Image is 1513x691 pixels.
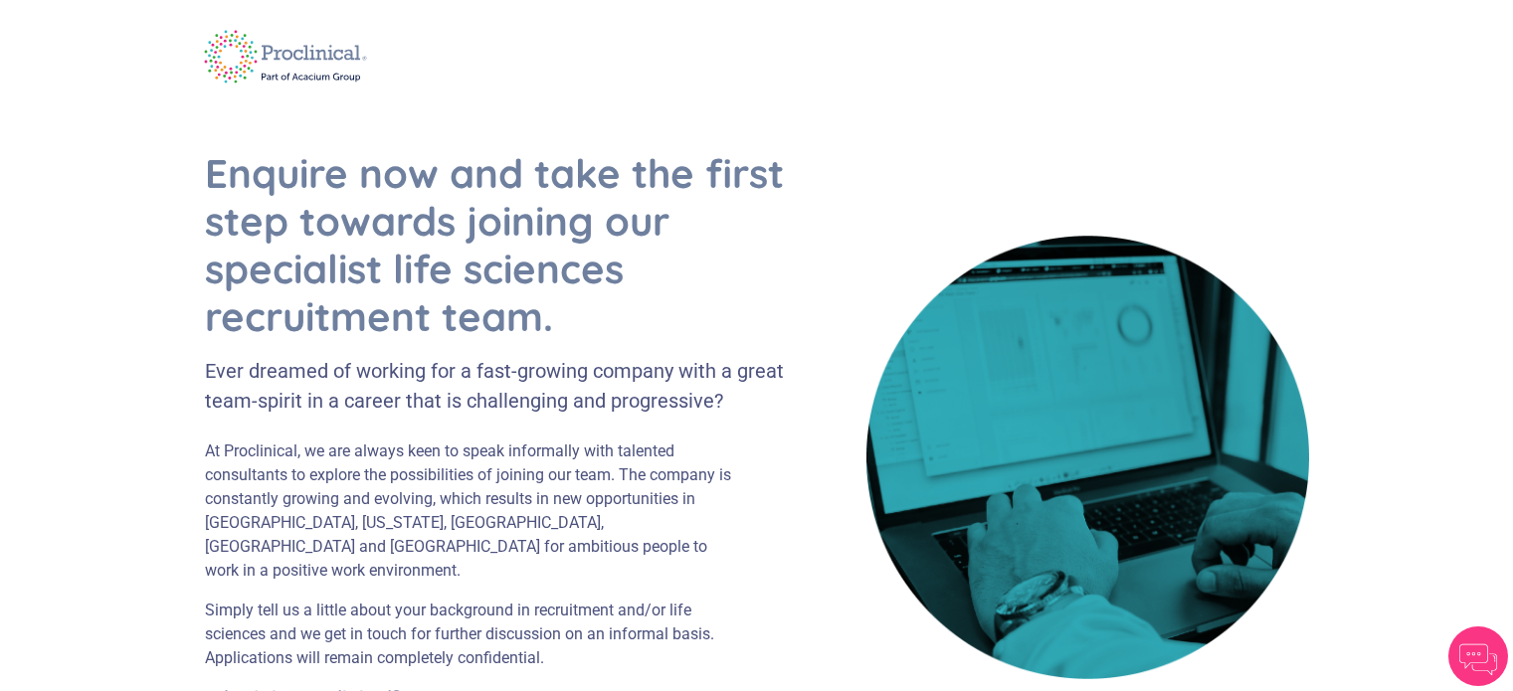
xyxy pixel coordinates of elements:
[190,17,382,96] img: logo
[205,356,789,416] div: Ever dreamed of working for a fast-growing company with a great team-spirit in a career that is c...
[205,149,789,340] h1: Enquire now and take the first step towards joining our specialist life sciences recruitment team.
[205,599,741,670] p: Simply tell us a little about your background in recruitment and/or life sciences and we get in t...
[866,236,1309,678] img: book cover
[1448,626,1508,686] img: Chatbot
[205,439,741,583] p: At Proclinical, we are always keen to speak informally with talented consultants to explore the p...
